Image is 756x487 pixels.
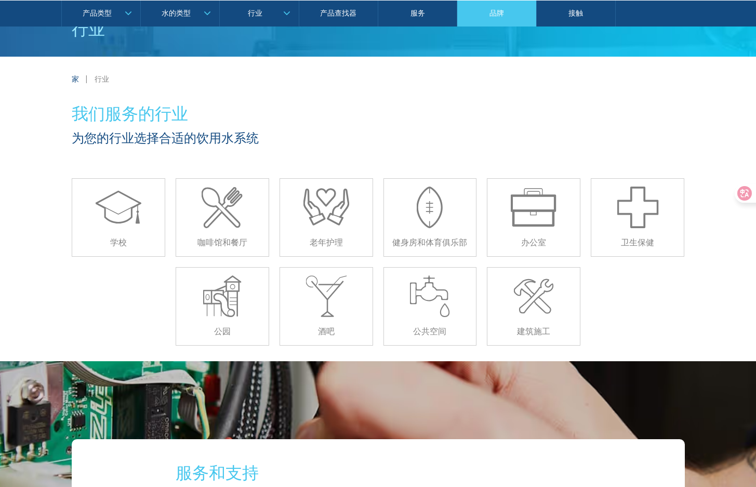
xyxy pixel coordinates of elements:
font: 卫生保健 [621,237,654,247]
font: 学校 [110,237,127,247]
font: 行业 [95,74,109,83]
font: 服务 [410,8,425,17]
font: 行业 [248,8,262,17]
font: 建筑施工 [517,326,550,336]
font: 服务和支持 [176,462,259,482]
font: 为您的行业选择合适的饮用水系统 [72,130,259,145]
a: 卫生保健 [591,178,684,257]
a: 酒吧 [280,267,373,346]
a: 公园 [176,267,269,346]
a: 健身房和体育俱乐部 [383,178,477,257]
font: 公园 [214,326,231,336]
a: 建筑施工 [487,267,580,346]
font: 办公室 [521,237,546,247]
font: 家 [72,74,79,83]
font: 行业 [72,18,105,38]
font: 酒吧 [318,326,335,336]
font: 健身房和体育俱乐部 [392,237,467,247]
font: | [85,73,88,83]
a: 办公室 [487,178,580,257]
a: 家 [72,73,79,84]
font: 咖啡馆和餐厅 [197,237,247,247]
a: 学校 [72,178,165,257]
a: 咖啡馆和餐厅 [176,178,269,257]
font: 水的类型 [162,8,191,17]
font: 品牌 [489,8,504,17]
a: 公共空间 [383,267,477,346]
font: 产品类型 [83,8,112,17]
font: 老年护理 [310,237,343,247]
font: 产品查找器 [320,8,356,17]
font: 公共空间 [413,326,446,336]
font: 接触 [568,8,583,17]
font: 我们服务的行业 [72,103,188,123]
a: 老年护理 [280,178,373,257]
